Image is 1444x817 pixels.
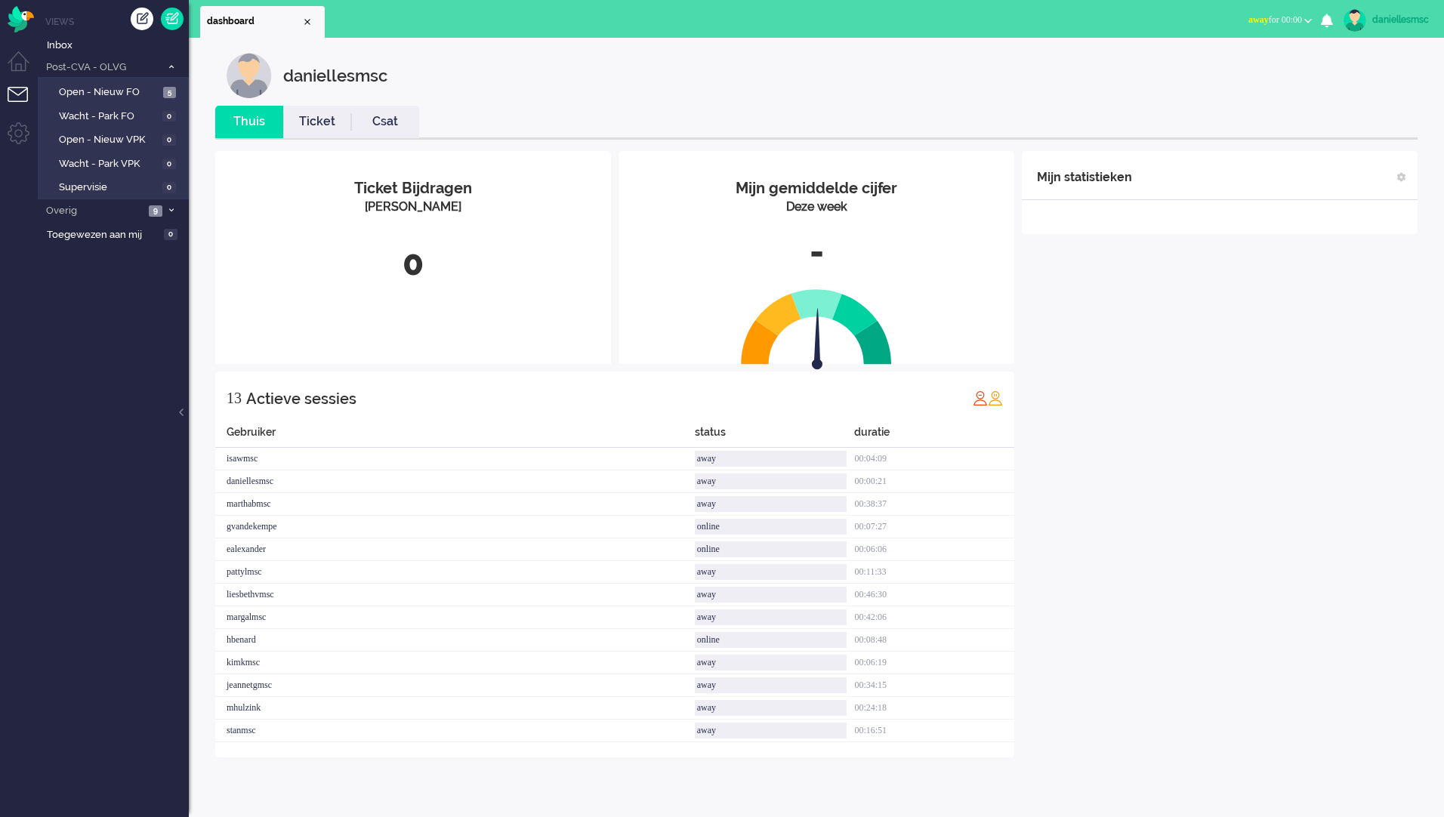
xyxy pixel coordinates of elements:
[246,384,356,414] div: Actieve sessies
[695,541,847,557] div: online
[695,451,847,467] div: away
[162,134,176,146] span: 0
[854,629,1014,652] div: 00:08:48
[854,470,1014,493] div: 00:00:21
[695,473,847,489] div: away
[59,157,159,171] span: Wacht - Park VPK
[741,288,892,365] img: semi_circle.svg
[854,584,1014,606] div: 00:46:30
[8,122,42,156] li: Admin menu
[215,470,695,493] div: daniellesmsc
[44,226,189,242] a: Toegewezen aan mij 0
[44,107,187,124] a: Wacht - Park FO 0
[161,8,184,30] a: Quick Ticket
[164,229,177,240] span: 0
[695,700,847,716] div: away
[1248,14,1269,25] span: away
[854,697,1014,720] div: 00:24:18
[854,516,1014,538] div: 00:07:27
[215,584,695,606] div: liesbethvmsc
[854,674,1014,697] div: 00:34:15
[283,106,351,138] li: Ticket
[988,390,1003,405] img: profile_orange.svg
[215,448,695,470] div: isawmsc
[351,106,419,138] li: Csat
[47,39,189,53] span: Inbox
[215,720,695,742] div: stanmsc
[301,16,313,28] div: Close tab
[47,228,159,242] span: Toegewezen aan mij
[8,6,34,32] img: flow_omnibird.svg
[227,53,272,98] img: customer.svg
[695,655,847,671] div: away
[162,182,176,193] span: 0
[630,177,1003,199] div: Mijn gemiddelde cijfer
[854,720,1014,742] div: 00:16:51
[695,564,847,580] div: away
[59,180,159,195] span: Supervisie
[973,390,988,405] img: profile_red.svg
[215,697,695,720] div: mhulzink
[215,516,695,538] div: gvandekempe
[1037,162,1132,193] div: Mijn statistieken
[695,632,847,648] div: online
[854,652,1014,674] div: 00:06:19
[215,606,695,629] div: margalmsc
[1248,14,1302,25] span: for 00:00
[131,8,153,30] div: Creëer ticket
[215,493,695,516] div: marthabmsc
[695,496,847,512] div: away
[200,6,325,38] li: Dashboard
[283,113,351,131] a: Ticket
[59,85,159,100] span: Open - Nieuw FO
[215,674,695,697] div: jeannetgmsc
[207,15,301,28] span: dashboard
[44,155,187,171] a: Wacht - Park VPK 0
[283,53,387,98] div: daniellesmsc
[44,131,187,147] a: Open - Nieuw VPK 0
[45,15,189,28] li: Views
[215,629,695,652] div: hbenard
[695,519,847,535] div: online
[215,561,695,584] div: pattylmsc
[215,538,695,561] div: ealexander
[59,109,159,124] span: Wacht - Park FO
[695,723,847,738] div: away
[227,239,600,288] div: 0
[59,133,159,147] span: Open - Nieuw VPK
[1341,9,1429,32] a: daniellesmsc
[215,652,695,674] div: kimkmsc
[695,609,847,625] div: away
[1372,12,1429,27] div: daniellesmsc
[854,538,1014,561] div: 00:06:06
[351,113,419,131] a: Csat
[8,87,42,121] li: Tickets menu
[854,561,1014,584] div: 00:11:33
[1239,9,1321,31] button: awayfor 00:00
[695,424,855,448] div: status
[215,106,283,138] li: Thuis
[227,383,242,413] div: 13
[44,83,187,100] a: Open - Nieuw FO 5
[44,204,144,218] span: Overig
[1344,9,1366,32] img: avatar
[854,493,1014,516] div: 00:38:37
[630,227,1003,277] div: -
[149,205,162,217] span: 9
[854,448,1014,470] div: 00:04:09
[44,178,187,195] a: Supervisie 0
[215,424,695,448] div: Gebruiker
[163,87,176,98] span: 5
[227,199,600,216] div: [PERSON_NAME]
[162,111,176,122] span: 0
[8,51,42,85] li: Dashboard menu
[227,177,600,199] div: Ticket Bijdragen
[162,159,176,170] span: 0
[8,10,34,21] a: Omnidesk
[854,424,1014,448] div: duratie
[1239,5,1321,38] li: awayfor 00:00
[854,606,1014,629] div: 00:42:06
[695,677,847,693] div: away
[215,113,283,131] a: Thuis
[785,308,850,373] img: arrow.svg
